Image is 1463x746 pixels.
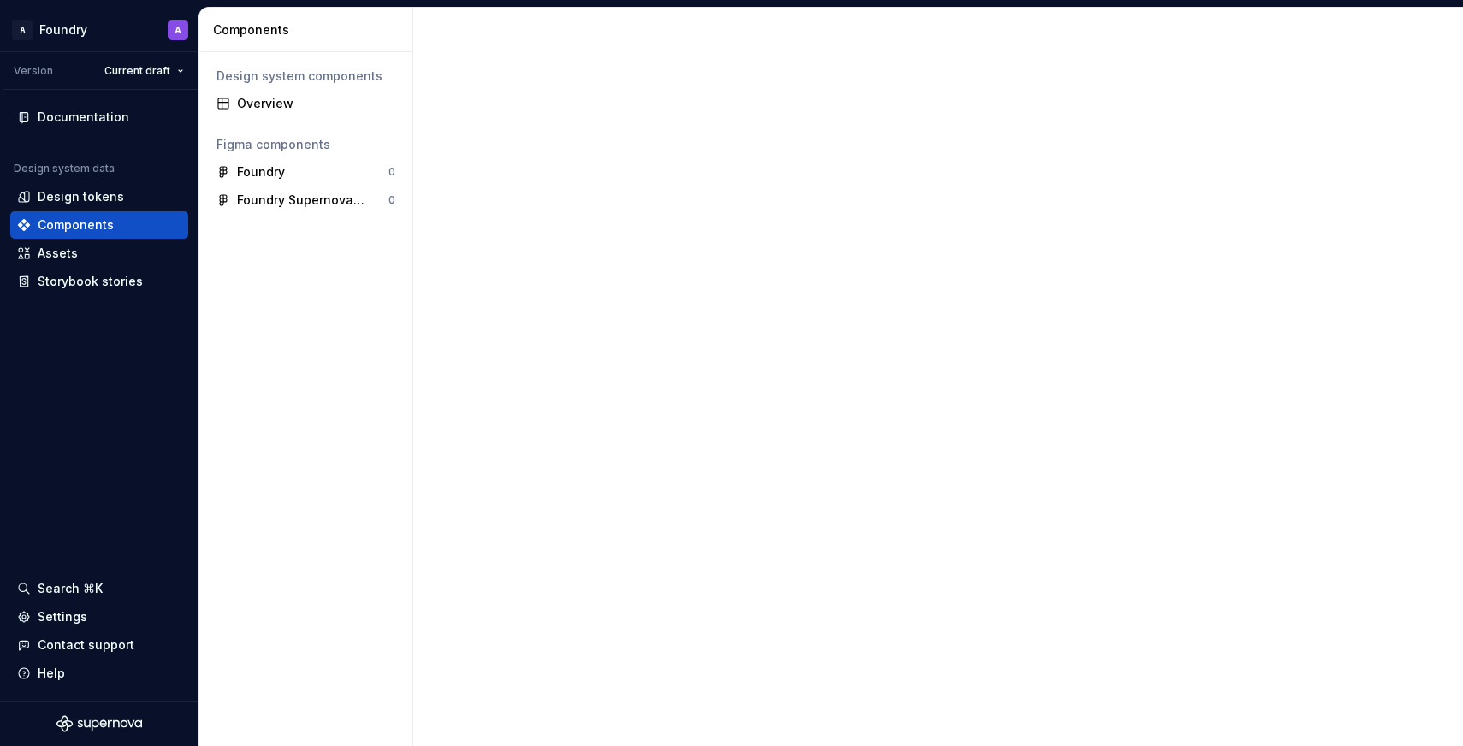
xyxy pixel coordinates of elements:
[10,268,188,295] a: Storybook stories
[216,68,395,85] div: Design system components
[39,21,87,38] div: Foundry
[210,90,402,117] a: Overview
[237,163,285,181] div: Foundry
[97,59,192,83] button: Current draft
[10,631,188,659] button: Contact support
[388,165,395,179] div: 0
[38,273,143,290] div: Storybook stories
[237,95,395,112] div: Overview
[56,715,142,732] svg: Supernova Logo
[10,240,188,267] a: Assets
[38,216,114,234] div: Components
[10,603,188,631] a: Settings
[38,245,78,262] div: Assets
[388,193,395,207] div: 0
[12,20,33,40] div: A
[38,109,129,126] div: Documentation
[38,580,103,597] div: Search ⌘K
[14,162,115,175] div: Design system data
[213,21,406,38] div: Components
[38,665,65,682] div: Help
[38,188,124,205] div: Design tokens
[216,136,395,153] div: Figma components
[10,575,188,602] button: Search ⌘K
[38,608,87,625] div: Settings
[10,211,188,239] a: Components
[10,104,188,131] a: Documentation
[3,11,195,48] button: AFoundryA
[175,23,181,37] div: A
[10,183,188,210] a: Design tokens
[210,158,402,186] a: Foundry0
[14,64,53,78] div: Version
[38,636,134,654] div: Contact support
[104,64,170,78] span: Current draft
[210,186,402,214] a: Foundry Supernova Assets0
[10,660,188,687] button: Help
[237,192,364,209] div: Foundry Supernova Assets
